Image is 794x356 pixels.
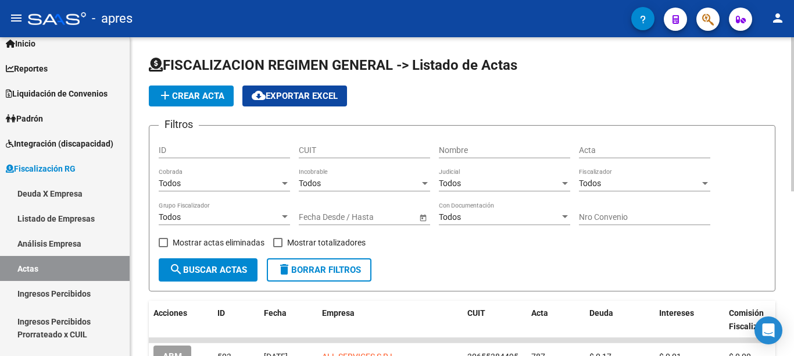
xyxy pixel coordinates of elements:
[153,308,187,318] span: Acciones
[729,308,774,331] span: Comisión Fiscalizador
[149,57,517,73] span: FISCALIZACION REGIMEN GENERAL -> Listado de Actas
[6,162,76,175] span: Fiscalización RG
[264,308,287,318] span: Fecha
[9,11,23,25] mat-icon: menu
[159,258,257,282] button: Buscar Actas
[6,112,43,125] span: Padrón
[252,88,266,102] mat-icon: cloud_download
[173,236,264,250] span: Mostrar actas eliminadas
[213,301,259,339] datatable-header-cell: ID
[267,258,371,282] button: Borrar Filtros
[417,211,429,223] button: Open calendar
[158,88,172,102] mat-icon: add
[659,308,694,318] span: Intereses
[531,308,548,318] span: Acta
[277,265,361,275] span: Borrar Filtros
[467,308,485,318] span: CUIT
[585,301,654,339] datatable-header-cell: Deuda
[242,86,347,106] button: Exportar EXCEL
[259,301,317,339] datatable-header-cell: Fecha
[654,301,724,339] datatable-header-cell: Intereses
[579,179,601,188] span: Todos
[158,91,224,101] span: Crear Acta
[527,301,585,339] datatable-header-cell: Acta
[322,308,355,318] span: Empresa
[169,265,247,275] span: Buscar Actas
[299,179,321,188] span: Todos
[159,212,181,222] span: Todos
[351,212,408,222] input: Fecha fin
[252,91,338,101] span: Exportar EXCEL
[589,308,613,318] span: Deuda
[724,301,794,339] datatable-header-cell: Comisión Fiscalizador
[754,316,782,344] div: Open Intercom Messenger
[439,212,461,222] span: Todos
[771,11,785,25] mat-icon: person
[6,137,113,150] span: Integración (discapacidad)
[217,308,225,318] span: ID
[6,62,48,75] span: Reportes
[92,6,133,31] span: - apres
[6,37,35,50] span: Inicio
[6,87,108,100] span: Liquidación de Convenios
[287,236,366,250] span: Mostrar totalizadores
[277,262,291,276] mat-icon: delete
[317,301,463,339] datatable-header-cell: Empresa
[149,86,234,106] button: Crear Acta
[149,301,213,339] datatable-header-cell: Acciones
[439,179,461,188] span: Todos
[159,116,199,133] h3: Filtros
[169,262,183,276] mat-icon: search
[463,301,527,339] datatable-header-cell: CUIT
[159,179,181,188] span: Todos
[299,212,341,222] input: Fecha inicio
